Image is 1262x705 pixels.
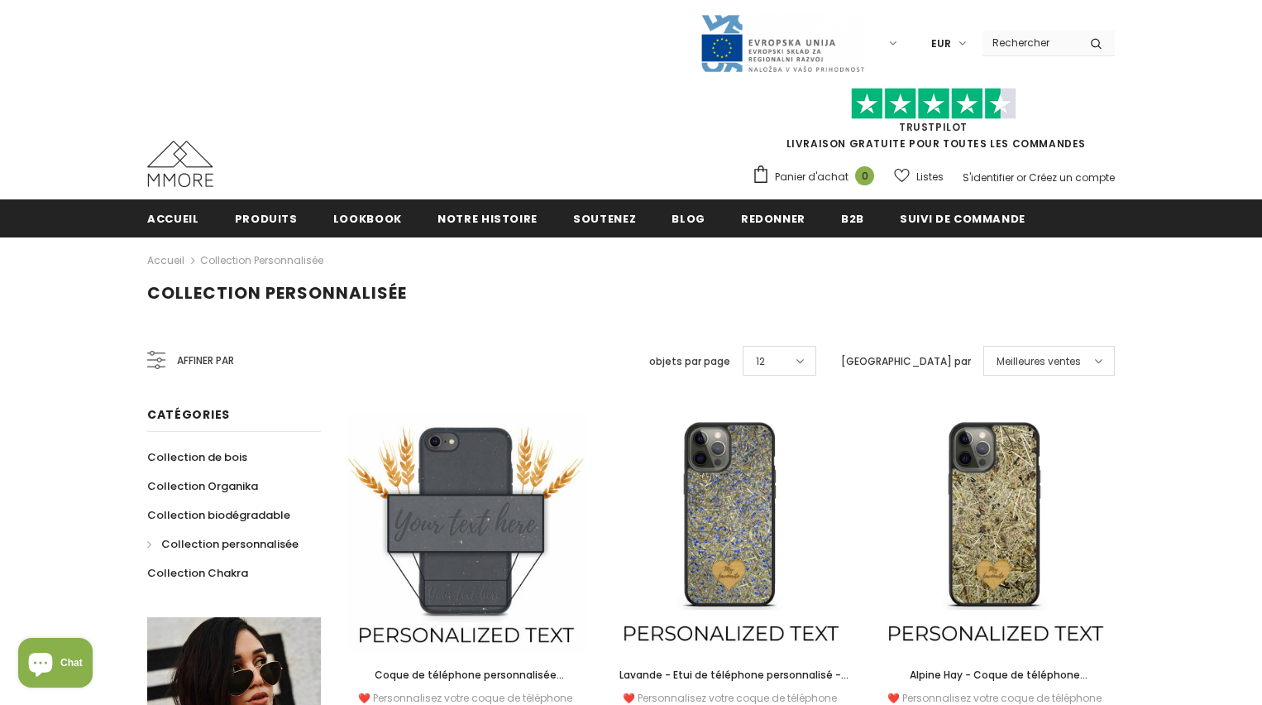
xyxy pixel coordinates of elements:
a: Coque de téléphone personnalisée biodégradable - Noire [346,666,586,684]
img: Javni Razpis [700,13,865,74]
a: soutenez [573,199,636,237]
span: Affiner par [177,352,234,370]
a: Collection biodégradable [147,501,290,530]
a: Accueil [147,251,184,271]
a: Lookbook [333,199,402,237]
a: Produits [235,199,298,237]
span: soutenez [573,211,636,227]
a: Créez un compte [1029,170,1115,185]
a: Collection personnalisée [147,530,299,559]
span: Collection personnalisée [147,281,407,305]
span: Collection personnalisée [161,536,299,552]
span: Meilleures ventes [997,353,1081,370]
span: Blog [672,211,705,227]
a: Panier d'achat 0 [752,165,882,189]
span: Suivi de commande [900,211,1025,227]
span: Lookbook [333,211,402,227]
a: Notre histoire [437,199,538,237]
span: Lavande - Etui de téléphone personnalisé - Cadeau personnalisé [619,668,849,700]
span: Panier d'achat [775,169,849,185]
span: 12 [756,353,765,370]
a: Javni Razpis [700,36,865,50]
span: or [1016,170,1026,185]
a: TrustPilot [899,120,968,134]
span: B2B [841,211,864,227]
span: Notre histoire [437,211,538,227]
span: Collection Organika [147,478,258,494]
a: S'identifier [963,170,1014,185]
a: Collection Chakra [147,559,248,587]
a: Collection de bois [147,443,247,472]
img: Faites confiance aux étoiles pilotes [851,88,1016,120]
a: Redonner [741,199,805,237]
span: Coque de téléphone personnalisée biodégradable - Noire [375,668,564,700]
a: Suivi de commande [900,199,1025,237]
a: Blog [672,199,705,237]
a: Alpine Hay - Coque de téléphone personnalisée - Cadeau personnalisé [875,666,1115,684]
span: Redonner [741,211,805,227]
a: Lavande - Etui de téléphone personnalisé - Cadeau personnalisé [610,666,850,684]
span: 0 [855,166,874,185]
span: LIVRAISON GRATUITE POUR TOUTES LES COMMANDES [752,95,1115,151]
img: Cas MMORE [147,141,213,187]
a: B2B [841,199,864,237]
span: Collection Chakra [147,565,248,581]
a: Listes [894,162,944,191]
a: Collection personnalisée [200,253,323,267]
span: Produits [235,211,298,227]
a: Collection Organika [147,472,258,501]
inbox-online-store-chat: Shopify online store chat [13,638,98,692]
span: Listes [916,169,944,185]
a: Accueil [147,199,199,237]
span: Collection de bois [147,449,247,465]
span: EUR [931,36,951,52]
input: Search Site [982,31,1078,55]
label: [GEOGRAPHIC_DATA] par [841,353,971,370]
span: Collection biodégradable [147,507,290,523]
span: Catégories [147,406,230,423]
span: Alpine Hay - Coque de téléphone personnalisée - Cadeau personnalisé [898,668,1092,700]
span: Accueil [147,211,199,227]
label: objets par page [649,353,730,370]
